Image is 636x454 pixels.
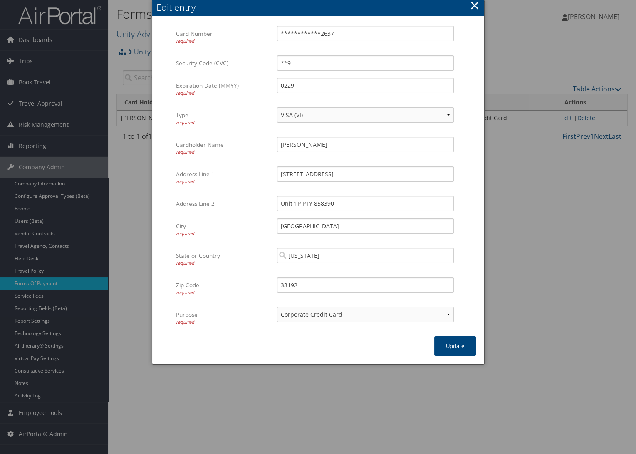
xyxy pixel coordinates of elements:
[176,107,270,130] label: Type
[176,218,270,241] label: City
[176,248,270,271] label: State or Country
[176,90,194,96] span: required
[176,119,194,126] span: required
[176,277,270,300] label: Zip Code
[176,38,194,44] span: required
[176,260,194,266] span: required
[176,307,270,330] label: Purpose
[156,1,484,14] div: Edit entry
[176,137,270,160] label: Cardholder Name
[176,319,194,325] span: required
[176,149,194,155] span: required
[176,289,194,296] span: required
[176,26,270,49] label: Card Number
[434,336,476,356] button: Update
[176,196,270,212] label: Address Line 2
[176,55,270,71] label: Security Code (CVC)
[176,78,270,101] label: Expiration Date (MMYY)
[176,178,194,185] span: required
[176,230,194,237] span: required
[176,166,270,189] label: Address Line 1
